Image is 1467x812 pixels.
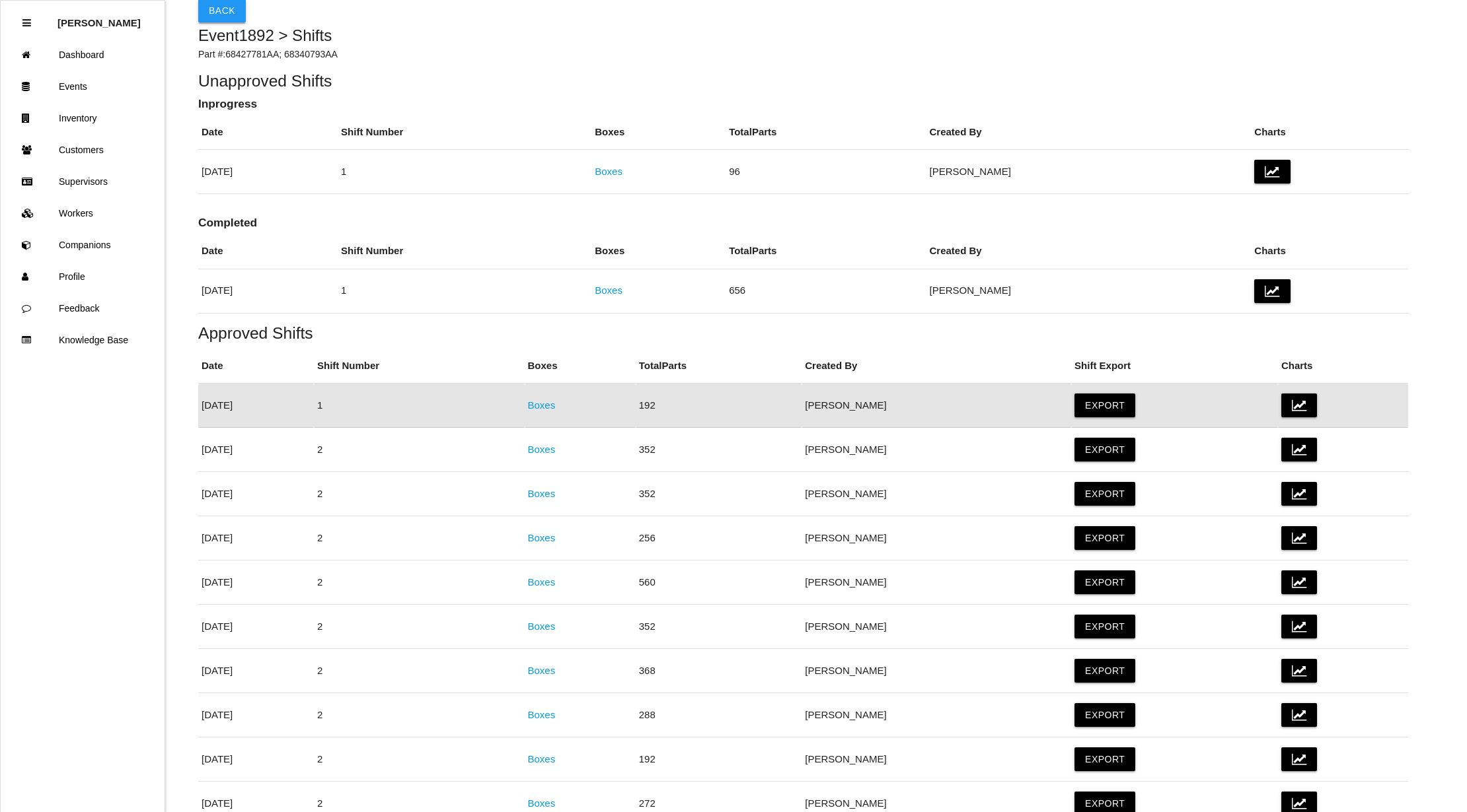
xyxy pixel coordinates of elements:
a: Dashboard [1,39,165,71]
button: Export [1074,659,1135,683]
a: Boxes [595,285,622,296]
th: Created By [926,234,1251,269]
a: Inventory [1,102,165,134]
button: Export [1074,570,1135,594]
a: Boxes [528,753,556,764]
a: Events [1,71,165,102]
td: 560 [636,560,802,605]
th: Total Parts [726,115,926,150]
a: Knowledge Base [1,324,165,356]
td: 2 [314,605,525,649]
td: [PERSON_NAME] [802,737,1071,782]
th: Charts [1251,115,1408,150]
td: [DATE] [198,693,314,737]
a: Boxes [528,797,556,809]
td: 2 [314,472,525,516]
td: [DATE] [198,605,314,649]
b: Completed [198,216,257,229]
td: [PERSON_NAME] [802,516,1071,560]
td: 288 [636,693,802,737]
td: [DATE] [198,428,314,472]
td: [DATE] [198,649,314,693]
th: Shift Export [1071,349,1278,384]
th: Boxes [525,349,636,384]
td: [DATE] [198,472,314,516]
td: [DATE] [198,269,338,313]
h4: Event 1892 > Shifts [198,27,1408,44]
td: [PERSON_NAME] [802,472,1071,516]
td: [PERSON_NAME] [802,649,1071,693]
b: Inprogress [198,97,257,110]
button: Export [1074,703,1135,727]
a: Workers [1,197,165,229]
th: Boxes [591,115,726,150]
td: [PERSON_NAME] [802,384,1071,428]
th: Date [198,349,314,384]
td: 2 [314,560,525,605]
td: 352 [636,605,802,649]
th: Shift Number [338,234,591,269]
td: 192 [636,384,802,428]
td: [DATE] [198,516,314,560]
td: 192 [636,737,802,782]
td: [DATE] [198,150,338,194]
td: 352 [636,428,802,472]
td: [DATE] [198,737,314,782]
td: [PERSON_NAME] [802,693,1071,737]
a: Boxes [528,399,556,411]
td: [DATE] [198,560,314,605]
th: Created By [926,115,1251,150]
td: 1 [338,269,591,313]
button: Export [1074,747,1135,771]
th: Boxes [591,234,726,269]
td: 1 [338,150,591,194]
th: Total Parts [726,234,926,269]
div: Close [22,7,31,39]
a: Customers [1,134,165,166]
td: [DATE] [198,384,314,428]
td: 2 [314,693,525,737]
th: Shift Number [338,115,591,150]
td: 2 [314,649,525,693]
td: [PERSON_NAME] [802,428,1071,472]
th: Charts [1251,234,1408,269]
button: Export [1074,482,1135,506]
td: 368 [636,649,802,693]
td: 256 [636,516,802,560]
a: Boxes [528,621,556,632]
button: Export [1074,393,1135,417]
th: Charts [1278,349,1408,384]
td: [PERSON_NAME] [802,560,1071,605]
td: 2 [314,428,525,472]
button: Export [1074,615,1135,638]
td: 2 [314,516,525,560]
td: 656 [726,269,926,313]
a: Boxes [528,709,556,720]
a: Boxes [528,444,556,455]
th: Date [198,234,338,269]
a: Boxes [595,166,622,177]
p: Rosie Blandino [57,7,141,28]
h5: Approved Shifts [198,324,1408,342]
a: Companions [1,229,165,261]
th: Total Parts [636,349,802,384]
td: 96 [726,150,926,194]
th: Created By [802,349,1071,384]
h5: Unapproved Shifts [198,72,1408,90]
a: Feedback [1,292,165,324]
td: 1 [314,384,525,428]
a: Boxes [528,488,556,499]
td: [PERSON_NAME] [926,150,1251,194]
a: Boxes [528,665,556,676]
p: Part #: 68427781AA; 68340793AA [198,48,1408,61]
a: Boxes [528,576,556,588]
a: Boxes [528,532,556,543]
td: [PERSON_NAME] [926,269,1251,313]
td: 352 [636,472,802,516]
a: Profile [1,261,165,292]
td: 2 [314,737,525,782]
th: Shift Number [314,349,525,384]
a: Supervisors [1,166,165,197]
button: Export [1074,438,1135,461]
th: Date [198,115,338,150]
